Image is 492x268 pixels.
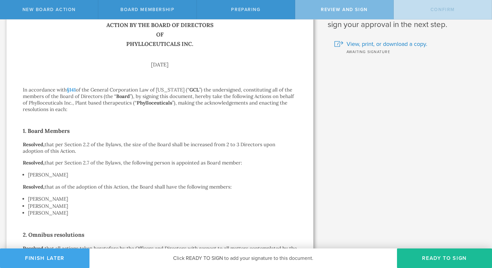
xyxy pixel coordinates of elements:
[231,7,260,12] span: Preparing
[23,245,45,251] strong: Resolved,
[23,160,297,166] p: that per Section 2.7 of the Bylaws, the following person is appointed as Board member:
[28,203,297,210] li: [PERSON_NAME]
[23,184,297,190] p: that as of the adoption of this Action, the Board shall have the following members:
[334,48,482,55] div: Awaiting signature
[116,93,130,99] strong: Board
[23,245,297,265] p: that all actions taken heretofore by the Officers and Directors with respect to all matters conte...
[189,87,199,93] strong: GCL
[173,255,313,261] span: Click READY TO SIGN to add your signature to this document.
[23,184,45,190] strong: Resolved,
[23,230,297,240] h2: 2. Omnibus resolutions
[120,7,174,12] span: Board Membership
[67,87,76,93] a: §141
[397,248,492,268] button: Ready to Sign
[328,9,482,30] h1: Review this document. When you’re ready, sign your approval in the next step.
[430,7,455,12] span: Confirm
[28,209,297,217] li: [PERSON_NAME]
[23,62,297,67] div: [DATE]
[23,87,297,113] p: In accordance with of the General Corporation Law of [US_STATE] (“ ”) the undersigned, constituti...
[22,7,76,12] span: New Board Action
[28,195,297,203] li: [PERSON_NAME]
[28,171,297,178] li: [PERSON_NAME]
[321,7,368,12] span: Review and Sign
[23,160,45,166] strong: Resolved,
[23,141,297,154] p: that per Section 2.2 of the Bylaws, the size of the Board shall be increased from 2 to 3 Director...
[23,141,45,148] strong: Resolved,
[23,126,297,136] h2: 1. Board Members
[137,100,172,106] strong: Phylloceuticals
[347,40,427,48] span: View, print, or download a copy.
[23,21,297,49] h1: Action by the Board of Directors of Phylloceuticals Inc.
